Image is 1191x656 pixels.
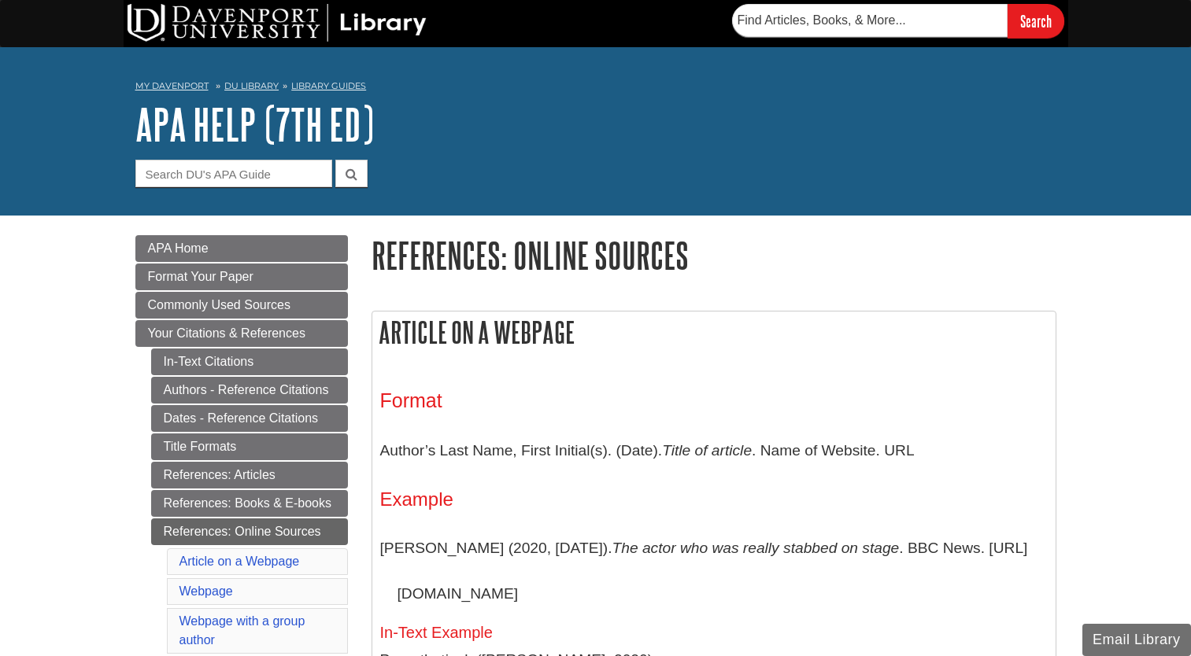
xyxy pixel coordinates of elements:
[135,235,348,262] a: APA Home
[135,320,348,347] a: Your Citations & References
[135,100,374,149] a: APA Help (7th Ed)
[372,235,1056,275] h1: References: Online Sources
[1082,624,1191,656] button: Email Library
[135,264,348,290] a: Format Your Paper
[135,292,348,319] a: Commonly Used Sources
[380,525,1048,616] p: [PERSON_NAME] (2020, [DATE]). . BBC News. [URL][DOMAIN_NAME]
[151,405,348,432] a: Dates - Reference Citations
[732,4,1064,38] form: Searches DU Library's articles, books, and more
[135,79,209,93] a: My Davenport
[380,489,1048,510] h4: Example
[224,80,279,91] a: DU Library
[148,326,305,340] span: Your Citations & References
[128,4,427,42] img: DU Library
[135,160,332,187] input: Search DU's APA Guide
[380,389,1048,412] h3: Format
[151,490,348,517] a: References: Books & E-books
[151,377,348,404] a: Authors - Reference Citations
[1008,4,1064,38] input: Search
[151,518,348,545] a: References: Online Sources
[179,614,305,647] a: Webpage with a group author
[151,348,348,375] a: In-Text Citations
[179,555,300,568] a: Article on a Webpage
[291,80,366,91] a: Library Guides
[151,433,348,460] a: Title Formats
[179,584,233,598] a: Webpage
[662,442,752,459] i: Title of article
[380,624,1048,641] h5: In-Text Example
[380,428,1048,474] p: Author’s Last Name, First Initial(s). (Date). . Name of Website. URL
[732,4,1008,37] input: Find Articles, Books, & More...
[148,270,253,283] span: Format Your Paper
[135,76,1056,101] nav: breadcrumb
[612,540,900,556] i: The actor who was really stabbed on stage
[148,298,290,311] span: Commonly Used Sources
[148,241,209,255] span: APA Home
[372,311,1056,353] h2: Article on a Webpage
[151,462,348,488] a: References: Articles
